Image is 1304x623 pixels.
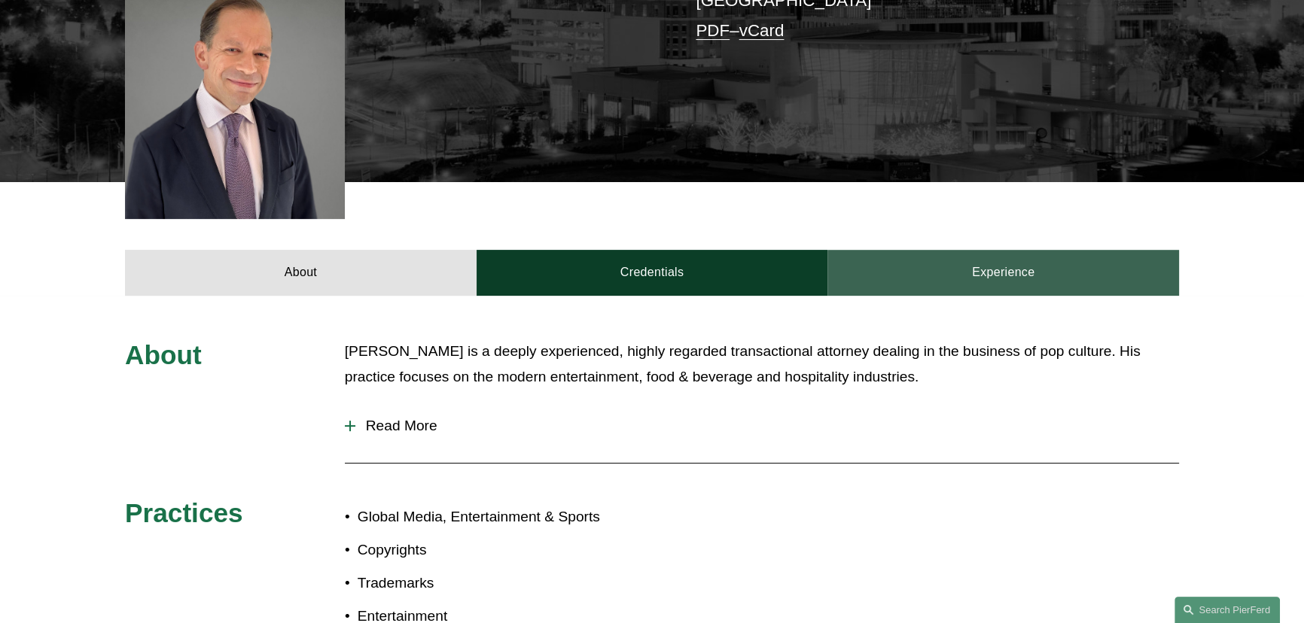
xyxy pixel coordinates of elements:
a: Experience [827,250,1179,295]
span: Practices [125,498,243,527]
a: PDF [696,21,730,40]
p: Trademarks [358,570,652,597]
span: Read More [355,418,1179,434]
a: Credentials [477,250,828,295]
button: Read More [345,406,1179,445]
a: vCard [739,21,785,40]
span: About [125,340,202,369]
p: Global Media, Entertainment & Sports [358,504,652,530]
a: Search this site [1175,597,1280,623]
p: [PERSON_NAME] is a deeply experienced, highly regarded transactional attorney dealing in the busi... [345,339,1179,391]
a: About [125,250,477,295]
p: Copyrights [358,537,652,564]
